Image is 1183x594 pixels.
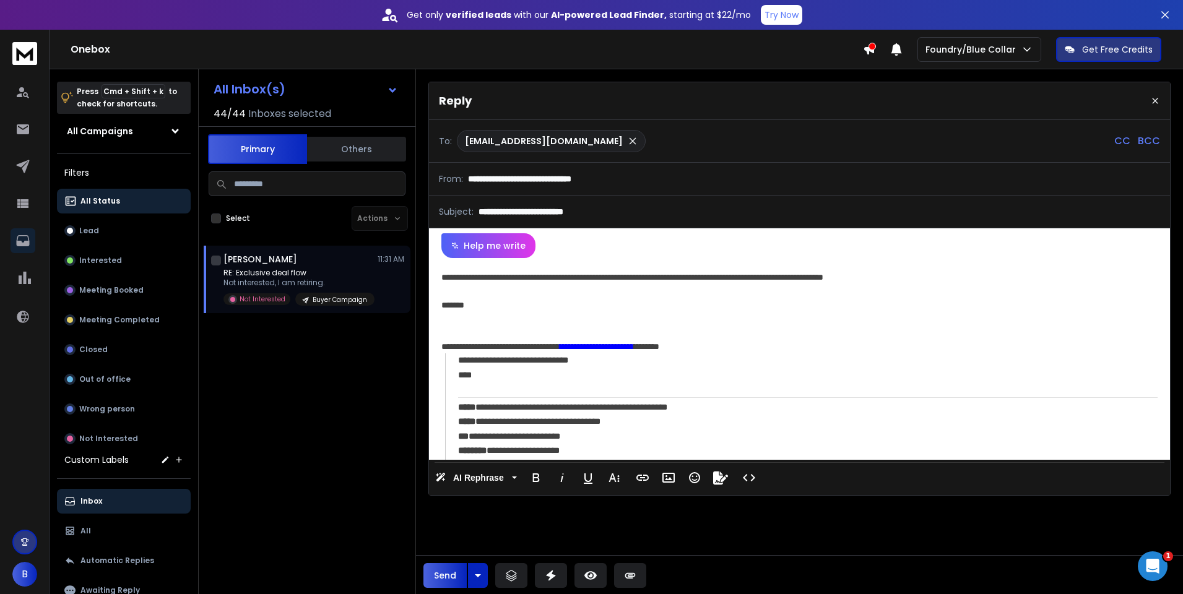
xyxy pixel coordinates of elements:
[12,42,37,65] img: logo
[465,135,623,147] p: [EMAIL_ADDRESS][DOMAIN_NAME]
[79,404,135,414] p: Wrong person
[80,496,102,506] p: Inbox
[709,465,732,490] button: Signature
[80,526,91,536] p: All
[737,465,761,490] button: Code View
[307,136,406,163] button: Others
[80,556,154,566] p: Automatic Replies
[12,562,37,587] button: B
[1163,551,1173,561] span: 1
[439,205,474,218] p: Subject:
[407,9,751,21] p: Get only with our starting at $22/mo
[214,83,285,95] h1: All Inbox(s)
[57,218,191,243] button: Lead
[79,434,138,444] p: Not Interested
[551,9,667,21] strong: AI-powered Lead Finder,
[57,489,191,514] button: Inbox
[226,213,250,223] label: Select
[80,196,120,206] p: All Status
[223,268,372,278] p: RE: Exclusive deal flow
[451,473,506,483] span: AI Rephrase
[57,519,191,543] button: All
[433,465,519,490] button: AI Rephrase
[77,85,177,110] p: Press to check for shortcuts.
[441,233,535,258] button: Help me write
[57,119,191,144] button: All Campaigns
[439,173,463,185] p: From:
[204,77,408,101] button: All Inbox(s)
[57,548,191,573] button: Automatic Replies
[79,256,122,265] p: Interested
[57,337,191,362] button: Closed
[1056,37,1161,62] button: Get Free Credits
[683,465,706,490] button: Emoticons
[64,454,129,466] h3: Custom Labels
[57,278,191,303] button: Meeting Booked
[57,248,191,273] button: Interested
[765,9,799,21] p: Try Now
[79,315,160,325] p: Meeting Completed
[240,295,285,304] p: Not Interested
[67,125,133,137] h1: All Campaigns
[423,563,467,588] button: Send
[102,84,165,98] span: Cmd + Shift + k
[57,189,191,213] button: All Status
[602,465,626,490] button: More Text
[1138,551,1168,581] iframe: Intercom live chat
[79,345,108,355] p: Closed
[313,295,367,304] p: Buyer Campaign
[57,164,191,181] h3: Filters
[71,42,863,57] h1: Onebox
[214,106,246,121] span: 44 / 44
[550,465,574,490] button: Italic (⌘I)
[925,43,1021,56] p: Foundry/Blue Collar
[57,397,191,421] button: Wrong person
[524,465,548,490] button: Bold (⌘B)
[57,367,191,392] button: Out of office
[1082,43,1153,56] p: Get Free Credits
[576,465,600,490] button: Underline (⌘U)
[1114,134,1130,148] p: CC
[1138,134,1160,148] p: BCC
[761,5,802,25] button: Try Now
[208,134,307,164] button: Primary
[439,135,452,147] p: To:
[223,278,372,288] p: Not interested, I am retiring.
[79,226,99,236] p: Lead
[57,308,191,332] button: Meeting Completed
[57,426,191,451] button: Not Interested
[446,9,511,21] strong: verified leads
[248,106,331,121] h3: Inboxes selected
[378,254,405,264] p: 11:31 AM
[439,92,472,110] p: Reply
[79,374,131,384] p: Out of office
[223,253,297,265] h1: [PERSON_NAME]
[79,285,144,295] p: Meeting Booked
